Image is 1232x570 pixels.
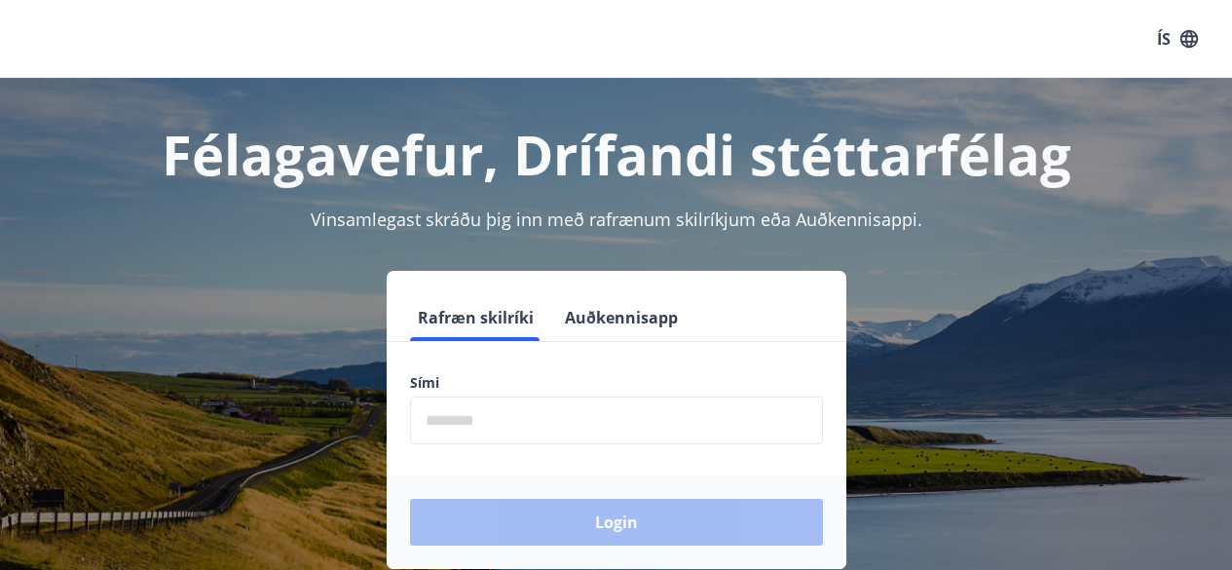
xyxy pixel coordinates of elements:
button: ÍS [1146,21,1209,57]
button: Auðkennisapp [557,294,686,341]
span: Vinsamlegast skráðu þig inn með rafrænum skilríkjum eða Auðkennisappi. [311,208,922,231]
label: Sími [410,373,823,393]
button: Rafræn skilríki [410,294,541,341]
h1: Félagavefur, Drífandi stéttarfélag [23,117,1209,191]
